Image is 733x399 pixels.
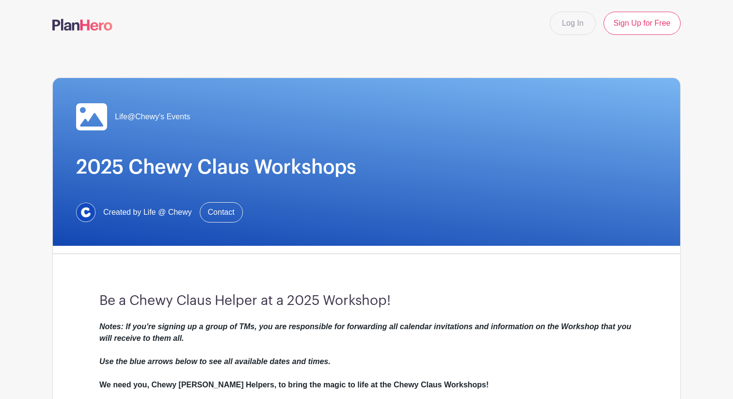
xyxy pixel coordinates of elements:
h1: 2025 Chewy Claus Workshops [76,156,657,179]
strong: We need you, Chewy [PERSON_NAME] Helpers, to bring the magic to life at the Chewy Claus Workshops! [99,381,489,389]
em: Notes: If you're signing up a group of TMs, you are responsible for forwarding all calendar invit... [99,322,631,366]
a: Sign Up for Free [604,12,681,35]
span: Life@Chewy's Events [115,111,190,123]
a: Log In [550,12,595,35]
h3: Be a Chewy Claus Helper at a 2025 Workshop! [99,293,634,309]
img: logo-507f7623f17ff9eddc593b1ce0a138ce2505c220e1c5a4e2b4648c50719b7d32.svg [52,19,112,31]
a: Contact [200,202,243,223]
span: Created by Life @ Chewy [103,207,192,218]
img: 1629734264472.jfif [76,203,96,222]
